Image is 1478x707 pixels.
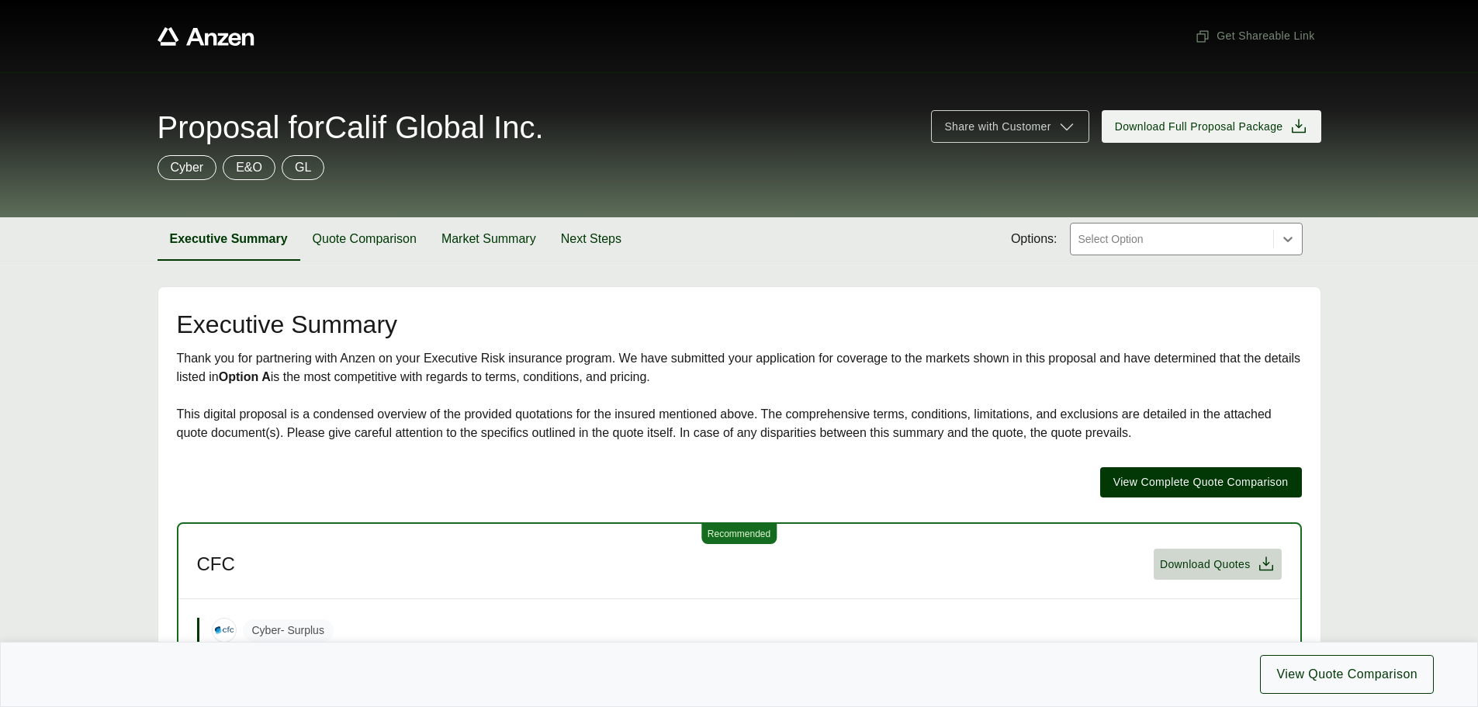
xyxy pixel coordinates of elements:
[429,217,549,261] button: Market Summary
[300,217,429,261] button: Quote Comparison
[1189,22,1321,50] button: Get Shareable Link
[177,312,1302,337] h2: Executive Summary
[1100,467,1302,497] button: View Complete Quote Comparison
[295,158,311,177] p: GL
[213,619,236,642] img: CFC
[1260,655,1434,694] button: View Quote Comparison
[157,27,254,46] a: Anzen website
[944,119,1051,135] span: Share with Customer
[177,349,1302,442] div: Thank you for partnering with Anzen on your Executive Risk insurance program. We have submitted y...
[1154,549,1282,580] button: Download Quotes
[931,110,1089,143] button: Share with Customer
[157,112,544,143] span: Proposal for Calif Global Inc.
[1113,474,1289,490] span: View Complete Quote Comparison
[1011,230,1057,248] span: Options:
[236,158,262,177] p: E&O
[219,370,271,383] strong: Option A
[197,553,235,576] h3: CFC
[1276,665,1417,684] span: View Quote Comparison
[1195,28,1314,44] span: Get Shareable Link
[157,217,300,261] button: Executive Summary
[1160,556,1251,573] span: Download Quotes
[243,619,334,642] span: Cyber - Surplus
[171,158,204,177] p: Cyber
[549,217,634,261] button: Next Steps
[1102,110,1321,143] button: Download Full Proposal Package
[1115,119,1283,135] span: Download Full Proposal Package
